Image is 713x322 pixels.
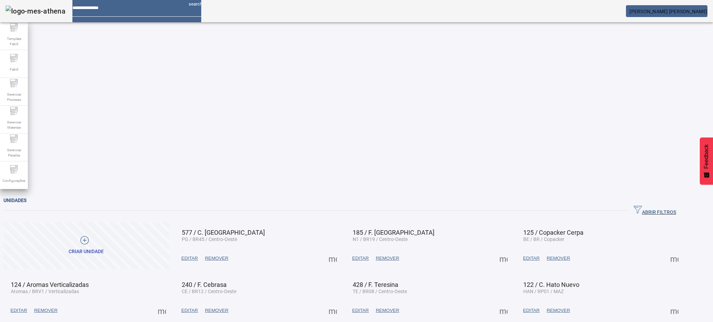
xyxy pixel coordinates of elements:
button: REMOVER [372,304,402,317]
button: EDITAR [349,304,373,317]
span: PG / BR45 / Centro-Oeste [182,236,237,242]
button: EDITAR [7,304,31,317]
button: Mais [327,304,339,317]
span: Gerenciar Processo [3,90,24,104]
button: Mais [156,304,168,317]
span: EDITAR [523,307,540,314]
button: Mais [497,304,510,317]
span: Configurações [0,176,28,185]
button: Mais [497,252,510,265]
span: CE / BR12 / Centro-Oeste [182,289,236,294]
button: EDITAR [519,252,543,265]
span: Aromas / BRV1 / Verticalizadas [11,289,79,294]
span: EDITAR [181,307,198,314]
button: REMOVER [202,252,232,265]
span: N1 / BR19 / Centro-Oeste [353,236,408,242]
span: 577 / C. [GEOGRAPHIC_DATA] [182,229,265,236]
span: EDITAR [10,307,27,314]
span: ABRIR FILTROS [634,206,676,216]
button: REMOVER [372,252,402,265]
span: Feedback [703,144,710,169]
span: 428 / F. Teresina [353,281,398,288]
span: REMOVER [376,255,399,262]
button: EDITAR [178,252,202,265]
img: logo-mes-athena [6,6,65,17]
span: EDITAR [352,255,369,262]
button: REMOVER [31,304,61,317]
span: REMOVER [376,307,399,314]
button: Feedback - Mostrar pesquisa [700,137,713,185]
span: 124 / Aromas Verticalizadas [11,281,89,288]
button: Criar unidade [3,222,169,269]
span: REMOVER [205,307,228,314]
span: 125 / Copacker Cerpa [523,229,583,236]
button: EDITAR [178,304,202,317]
button: Mais [668,304,681,317]
button: EDITAR [349,252,373,265]
button: Mais [327,252,339,265]
button: EDITAR [519,304,543,317]
span: EDITAR [352,307,369,314]
button: ABRIR FILTROS [628,204,682,217]
span: EDITAR [523,255,540,262]
span: Fabril [8,65,20,74]
span: REMOVER [547,255,570,262]
span: 240 / F. Cebrasa [182,281,227,288]
span: BE / BR / Copacker [523,236,564,242]
span: REMOVER [547,307,570,314]
span: Template Fabril [3,34,24,49]
span: EDITAR [181,255,198,262]
span: 122 / C. Hato Nuevo [523,281,579,288]
span: 185 / F. [GEOGRAPHIC_DATA] [353,229,434,236]
div: Criar unidade [69,248,104,255]
span: Gerenciar Materiais [3,118,24,132]
span: [PERSON_NAME] [PERSON_NAME] [629,9,707,14]
button: REMOVER [543,304,573,317]
span: HAN / RP01 / MAZ [523,289,564,294]
span: REMOVER [34,307,57,314]
span: Gerenciar Paradas [3,145,24,160]
span: TE / BR08 / Centro-Oeste [353,289,407,294]
span: Unidades [3,198,26,203]
button: Mais [668,252,681,265]
button: REMOVER [543,252,573,265]
button: REMOVER [202,304,232,317]
span: REMOVER [205,255,228,262]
